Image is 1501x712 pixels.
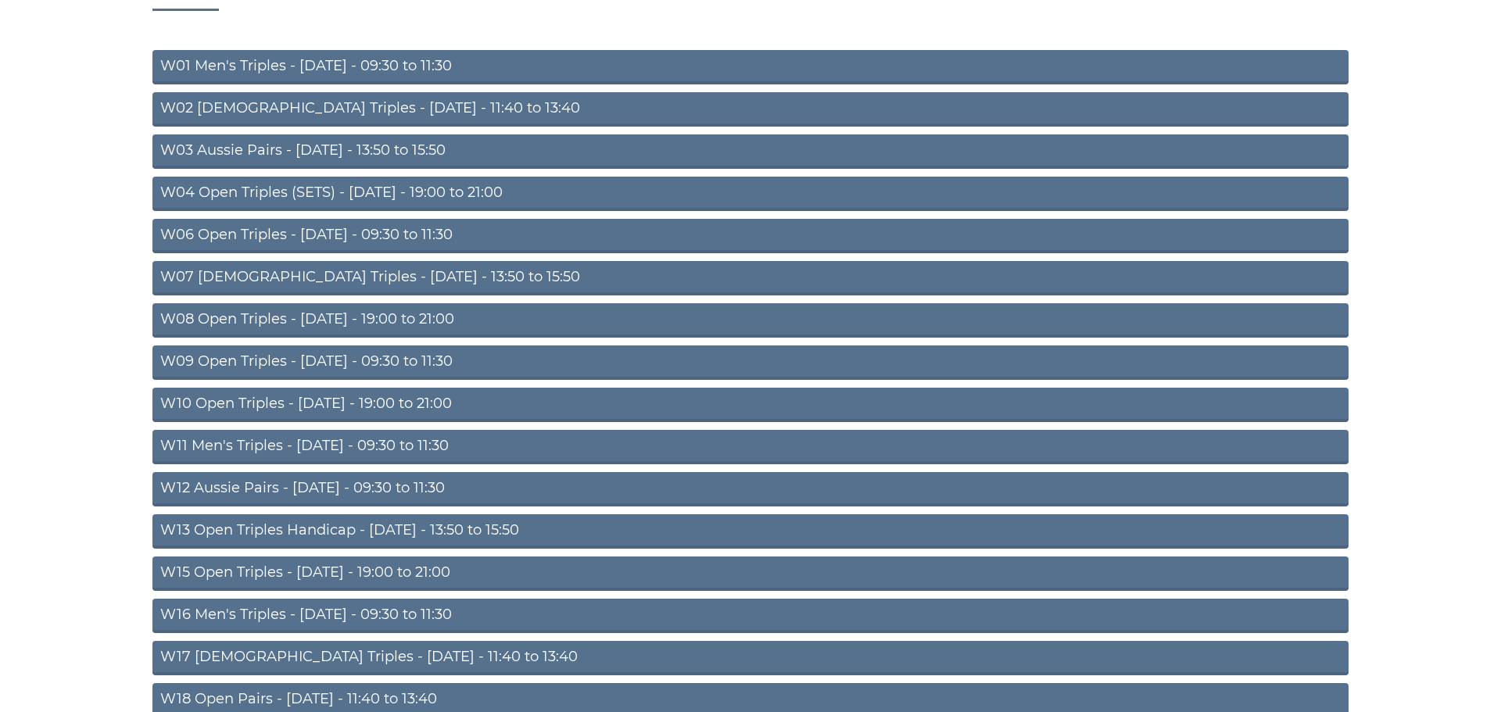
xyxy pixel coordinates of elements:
[152,261,1349,295] a: W07 [DEMOGRAPHIC_DATA] Triples - [DATE] - 13:50 to 15:50
[152,303,1349,338] a: W08 Open Triples - [DATE] - 19:00 to 21:00
[152,641,1349,675] a: W17 [DEMOGRAPHIC_DATA] Triples - [DATE] - 11:40 to 13:40
[152,219,1349,253] a: W06 Open Triples - [DATE] - 09:30 to 11:30
[152,514,1349,549] a: W13 Open Triples Handicap - [DATE] - 13:50 to 15:50
[152,430,1349,464] a: W11 Men's Triples - [DATE] - 09:30 to 11:30
[152,599,1349,633] a: W16 Men's Triples - [DATE] - 09:30 to 11:30
[152,177,1349,211] a: W04 Open Triples (SETS) - [DATE] - 19:00 to 21:00
[152,92,1349,127] a: W02 [DEMOGRAPHIC_DATA] Triples - [DATE] - 11:40 to 13:40
[152,556,1349,591] a: W15 Open Triples - [DATE] - 19:00 to 21:00
[152,388,1349,422] a: W10 Open Triples - [DATE] - 19:00 to 21:00
[152,50,1349,84] a: W01 Men's Triples - [DATE] - 09:30 to 11:30
[152,472,1349,506] a: W12 Aussie Pairs - [DATE] - 09:30 to 11:30
[152,345,1349,380] a: W09 Open Triples - [DATE] - 09:30 to 11:30
[152,134,1349,169] a: W03 Aussie Pairs - [DATE] - 13:50 to 15:50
